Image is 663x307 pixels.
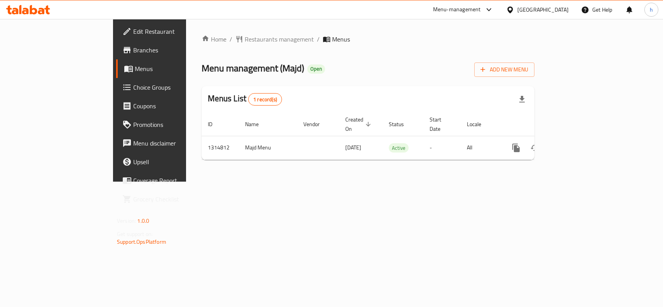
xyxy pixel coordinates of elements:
[133,176,218,185] span: Coverage Report
[423,136,461,160] td: -
[116,97,224,115] a: Coupons
[116,153,224,171] a: Upsell
[116,171,224,190] a: Coverage Report
[430,115,451,134] span: Start Date
[345,142,361,153] span: [DATE]
[116,134,224,153] a: Menu disclaimer
[389,120,414,129] span: Status
[303,120,330,129] span: Vendor
[137,216,149,226] span: 1.0.0
[345,115,373,134] span: Created On
[202,113,588,160] table: enhanced table
[133,45,218,55] span: Branches
[650,5,653,14] span: h
[307,64,325,74] div: Open
[230,35,232,44] li: /
[248,93,282,106] div: Total records count
[467,120,491,129] span: Locale
[249,96,282,103] span: 1 record(s)
[135,64,218,73] span: Menus
[245,120,269,129] span: Name
[389,144,409,153] span: Active
[116,115,224,134] a: Promotions
[208,120,223,129] span: ID
[133,101,218,111] span: Coupons
[239,136,297,160] td: Majd Menu
[116,41,224,59] a: Branches
[332,35,350,44] span: Menus
[245,35,314,44] span: Restaurants management
[433,5,481,14] div: Menu-management
[117,237,166,247] a: Support.OpsPlatform
[526,139,544,157] button: Change Status
[507,139,526,157] button: more
[116,78,224,97] a: Choice Groups
[133,120,218,129] span: Promotions
[202,59,304,77] span: Menu management ( Majd )
[317,35,320,44] li: /
[133,194,218,204] span: Grocery Checklist
[116,59,224,78] a: Menus
[461,136,501,160] td: All
[208,93,282,106] h2: Menus List
[133,157,218,167] span: Upsell
[116,22,224,41] a: Edit Restaurant
[517,5,569,14] div: [GEOGRAPHIC_DATA]
[133,139,218,148] span: Menu disclaimer
[117,229,153,239] span: Get support on:
[513,90,531,109] div: Export file
[133,83,218,92] span: Choice Groups
[474,62,534,77] button: Add New Menu
[117,216,136,226] span: Version:
[202,35,534,44] nav: breadcrumb
[133,27,218,36] span: Edit Restaurant
[501,113,588,136] th: Actions
[116,190,224,208] a: Grocery Checklist
[235,35,314,44] a: Restaurants management
[389,143,409,153] div: Active
[480,65,528,75] span: Add New Menu
[307,66,325,72] span: Open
